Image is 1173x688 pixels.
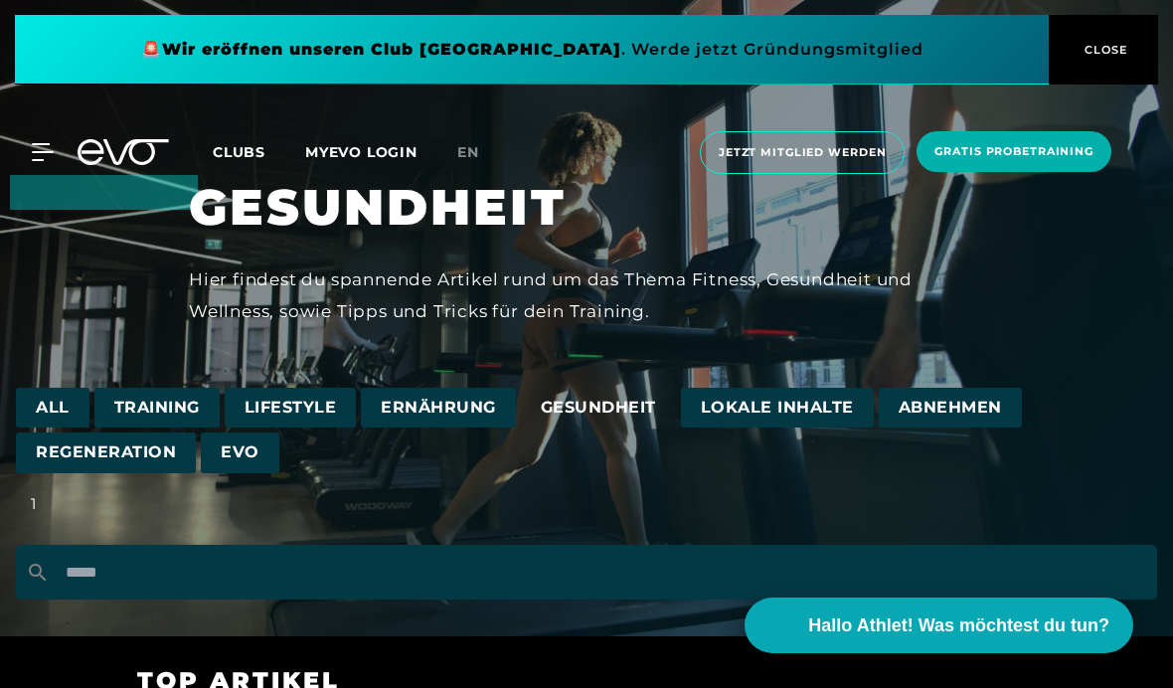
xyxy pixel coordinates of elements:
[457,143,479,161] span: en
[16,484,51,523] span: 1
[457,141,503,164] a: en
[911,131,1117,174] a: Gratis Probetraining
[189,263,984,328] div: Hier findest du spannende Artikel rund um das Thema Fitness, Gesundheit und Wellness, sowie Tipps...
[719,144,886,161] span: Jetzt Mitglied werden
[225,388,357,429] a: Lifestyle
[745,598,1133,653] button: Hallo Athlet! Was möchtest du tun?
[521,388,676,429] a: Gesundheit
[16,432,196,473] a: Regeneration
[213,143,265,161] span: Clubs
[16,493,51,516] a: 1
[189,177,567,238] a: Gesundheit
[808,612,1109,639] span: Hallo Athlet! Was möchtest du tun?
[16,388,89,429] a: All
[213,142,305,161] a: Clubs
[305,143,418,161] a: MYEVO LOGIN
[94,388,220,429] a: Training
[361,388,516,429] a: Ernährung
[201,432,279,473] a: EVO
[681,388,874,429] a: Lokale Inhalte
[934,143,1093,160] span: Gratis Probetraining
[1080,41,1128,59] span: CLOSE
[694,131,911,174] a: Jetzt Mitglied werden
[1049,15,1158,85] button: CLOSE
[879,388,1022,429] a: Abnehmen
